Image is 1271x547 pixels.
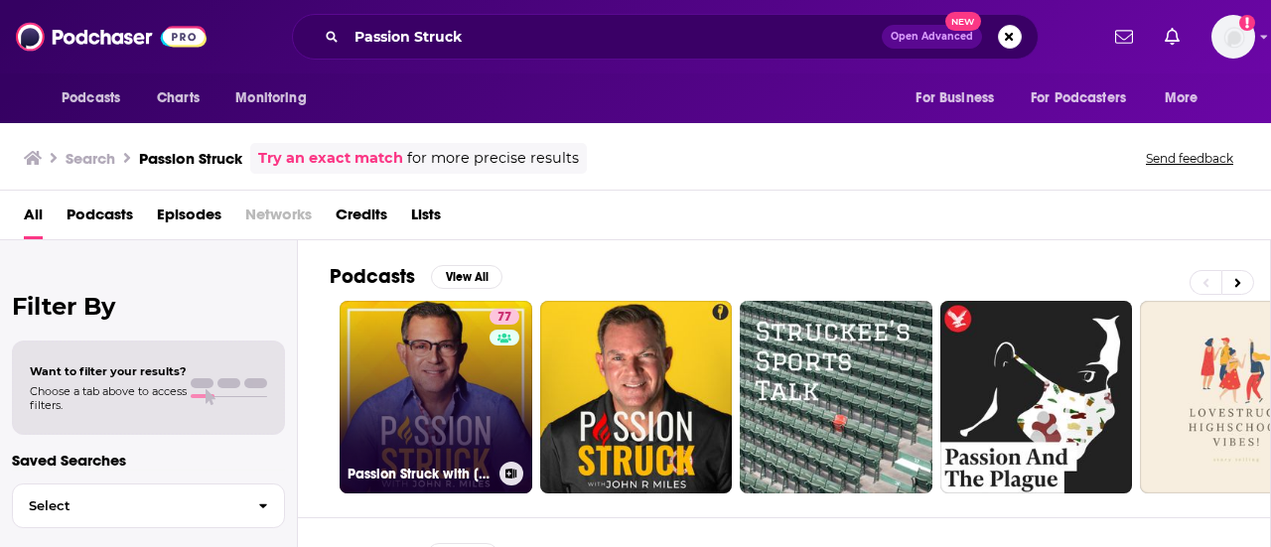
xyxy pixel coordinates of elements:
[12,483,285,528] button: Select
[347,21,882,53] input: Search podcasts, credits, & more...
[62,84,120,112] span: Podcasts
[407,147,579,170] span: for more precise results
[497,308,511,328] span: 77
[1157,20,1188,54] a: Show notifications dropdown
[891,32,973,42] span: Open Advanced
[221,79,332,117] button: open menu
[490,309,519,325] a: 77
[1018,79,1155,117] button: open menu
[945,12,981,31] span: New
[336,199,387,239] a: Credits
[1107,20,1141,54] a: Show notifications dropdown
[292,14,1039,60] div: Search podcasts, credits, & more...
[157,199,221,239] a: Episodes
[157,84,200,112] span: Charts
[24,199,43,239] a: All
[30,364,187,378] span: Want to filter your results?
[245,199,312,239] span: Networks
[902,79,1019,117] button: open menu
[12,451,285,470] p: Saved Searches
[144,79,212,117] a: Charts
[1211,15,1255,59] button: Show profile menu
[348,466,492,482] h3: Passion Struck with [PERSON_NAME]
[1211,15,1255,59] img: User Profile
[1031,84,1126,112] span: For Podcasters
[330,264,502,289] a: PodcastsView All
[13,499,242,512] span: Select
[1140,150,1239,167] button: Send feedback
[16,18,207,56] img: Podchaser - Follow, Share and Rate Podcasts
[235,84,306,112] span: Monitoring
[411,199,441,239] a: Lists
[330,264,415,289] h2: Podcasts
[67,199,133,239] a: Podcasts
[916,84,994,112] span: For Business
[1211,15,1255,59] span: Logged in as LBraverman
[139,149,242,168] h3: Passion Struck
[66,149,115,168] h3: Search
[1151,79,1223,117] button: open menu
[1165,84,1199,112] span: More
[48,79,146,117] button: open menu
[1239,15,1255,31] svg: Add a profile image
[30,384,187,412] span: Choose a tab above to access filters.
[340,301,532,493] a: 77Passion Struck with [PERSON_NAME]
[258,147,403,170] a: Try an exact match
[12,292,285,321] h2: Filter By
[882,25,982,49] button: Open AdvancedNew
[431,265,502,289] button: View All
